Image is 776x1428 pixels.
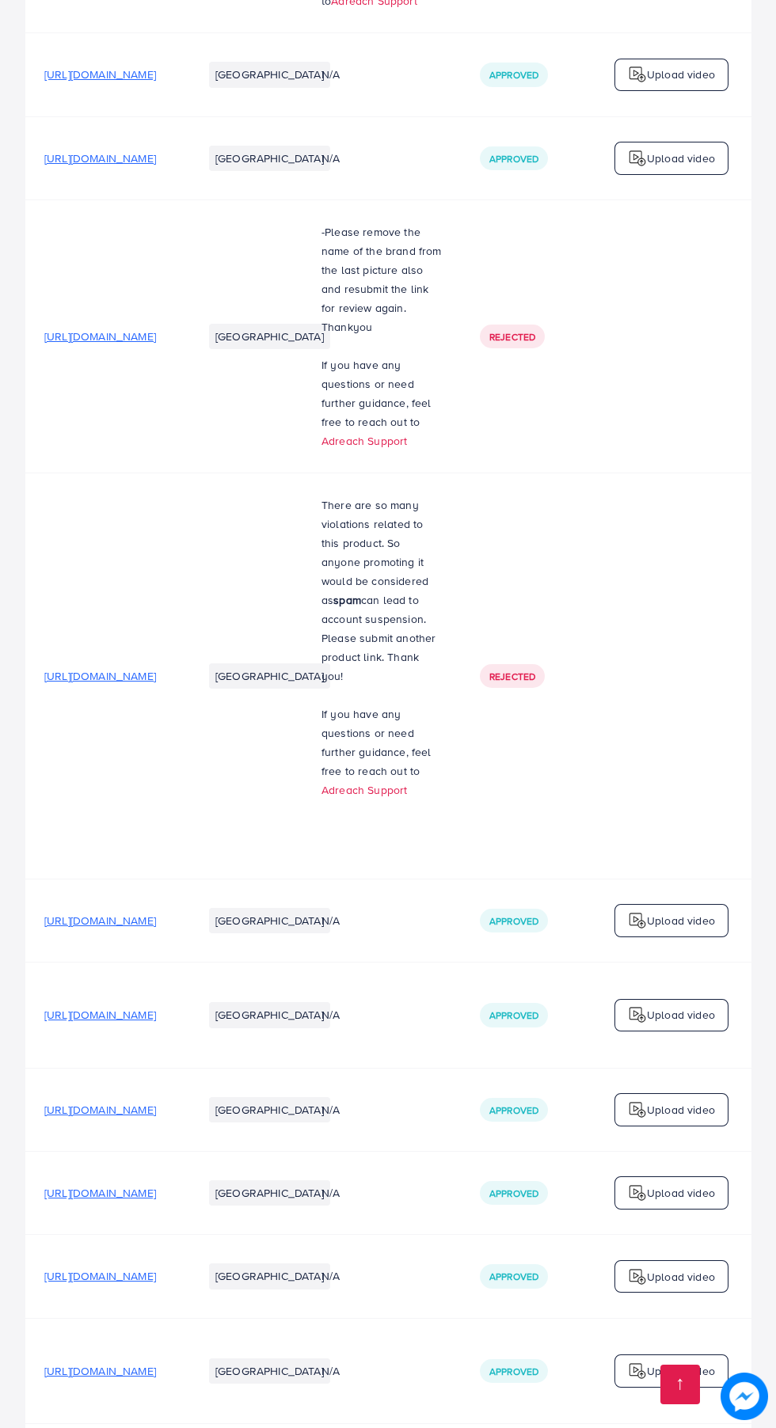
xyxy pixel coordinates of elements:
strong: spam [333,592,361,608]
p: -Please remove the name of the brand from the last picture also and resubmit the link for review ... [321,222,442,336]
span: Approved [489,152,538,165]
img: logo [628,65,647,84]
p: Upload video [647,1362,715,1381]
span: If you have any questions or need further guidance, feel free to reach out to [321,706,432,779]
span: N/A [321,1102,340,1118]
span: Approved [489,1103,538,1117]
li: [GEOGRAPHIC_DATA] [209,1097,330,1122]
span: If you have any questions or need further guidance, feel free to reach out to [321,357,432,430]
p: Upload video [647,65,715,84]
p: Upload video [647,149,715,168]
span: [URL][DOMAIN_NAME] [44,1185,156,1201]
p: Upload video [647,1183,715,1202]
span: N/A [321,1268,340,1284]
img: logo [628,911,647,930]
span: [URL][DOMAIN_NAME] [44,66,156,82]
li: [GEOGRAPHIC_DATA] [209,146,330,171]
img: logo [628,1183,647,1202]
span: can lead to account suspension. Please submit another product link. Thank you! [321,592,436,684]
span: N/A [321,1363,340,1379]
span: N/A [321,913,340,929]
p: Upload video [647,1100,715,1119]
p: Upload video [647,1267,715,1286]
span: Approved [489,1008,538,1022]
span: [URL][DOMAIN_NAME] [44,1007,156,1023]
li: [GEOGRAPHIC_DATA] [209,908,330,933]
span: N/A [321,66,340,82]
span: Rejected [489,670,535,683]
span: [URL][DOMAIN_NAME] [44,1102,156,1118]
li: [GEOGRAPHIC_DATA] [209,324,330,349]
p: Upload video [647,1005,715,1024]
span: N/A [321,1185,340,1201]
span: N/A [321,1007,340,1023]
span: Approved [489,914,538,928]
img: logo [628,1267,647,1286]
span: [URL][DOMAIN_NAME] [44,1363,156,1379]
span: [URL][DOMAIN_NAME] [44,329,156,344]
img: logo [628,149,647,168]
span: [URL][DOMAIN_NAME] [44,150,156,166]
li: [GEOGRAPHIC_DATA] [209,1002,330,1027]
span: Rejected [489,330,535,344]
img: logo [628,1362,647,1381]
img: image [721,1373,768,1420]
span: Approved [489,68,538,82]
li: [GEOGRAPHIC_DATA] [209,1263,330,1289]
span: [URL][DOMAIN_NAME] [44,1268,156,1284]
span: [URL][DOMAIN_NAME] [44,913,156,929]
img: logo [628,1100,647,1119]
span: [URL][DOMAIN_NAME] [44,668,156,684]
span: Approved [489,1187,538,1200]
span: There are so many violations related to this product. So anyone promoting it would be considered as [321,497,428,608]
li: [GEOGRAPHIC_DATA] [209,1358,330,1384]
p: Upload video [647,911,715,930]
img: logo [628,1005,647,1024]
li: [GEOGRAPHIC_DATA] [209,62,330,87]
a: Adreach Support [321,782,407,798]
li: [GEOGRAPHIC_DATA] [209,663,330,689]
span: Approved [489,1365,538,1378]
span: Approved [489,1270,538,1283]
a: Adreach Support [321,433,407,449]
span: N/A [321,150,340,166]
li: [GEOGRAPHIC_DATA] [209,1180,330,1206]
